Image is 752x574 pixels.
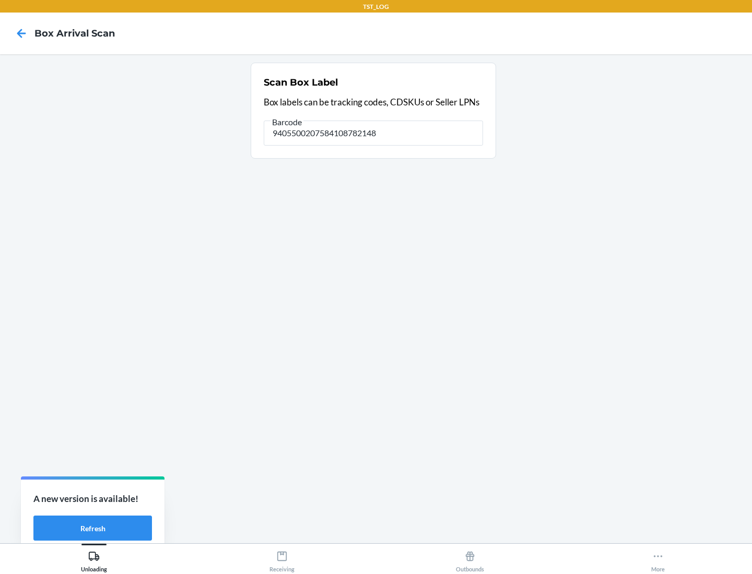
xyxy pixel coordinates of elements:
div: Unloading [81,546,107,572]
p: TST_LOG [363,2,389,11]
div: Outbounds [456,546,484,572]
button: Receiving [188,544,376,572]
p: Box labels can be tracking codes, CDSKUs or Seller LPNs [264,95,483,109]
p: A new version is available! [33,492,152,506]
button: Outbounds [376,544,564,572]
input: Barcode [264,121,483,146]
button: More [564,544,752,572]
span: Barcode [271,117,303,127]
div: More [651,546,665,572]
h4: Box Arrival Scan [34,27,115,40]
h2: Scan Box Label [264,76,338,89]
div: Receiving [269,546,295,572]
button: Refresh [33,516,152,541]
